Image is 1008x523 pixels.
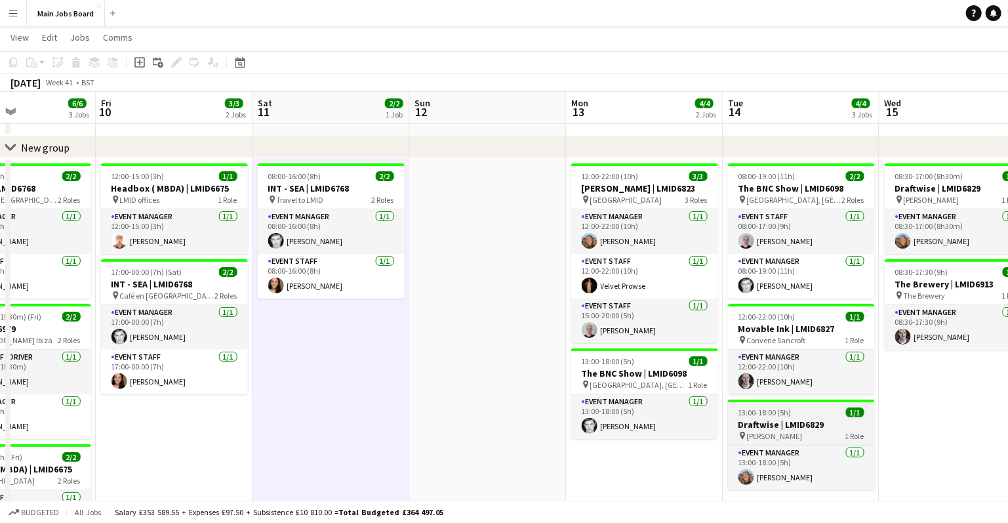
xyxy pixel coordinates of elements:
[569,104,588,119] span: 13
[268,171,321,181] span: 08:00-16:00 (8h)
[846,312,864,322] span: 1/1
[689,380,708,390] span: 1 Role
[582,171,639,181] span: 12:00-22:00 (10h)
[115,507,443,517] div: Salary £353 589.55 + Expenses £97.50 + Subsistence £10 810.00 =
[219,171,237,181] span: 1/1
[98,29,138,46] a: Comms
[62,312,81,322] span: 2/2
[37,29,62,46] a: Edit
[885,97,902,109] span: Wed
[728,209,875,254] app-card-role: Event Staff1/108:00-17:00 (9h)[PERSON_NAME]
[571,254,718,299] app-card-role: Event Staff1/112:00-22:00 (10h)Velvet Prowse
[845,431,864,441] span: 1 Role
[571,348,718,439] app-job-card: 13:00-18:00 (5h)1/1The BNC Show | LMID6098 [GEOGRAPHIC_DATA], [GEOGRAPHIC_DATA]1 RoleEvent Manage...
[571,209,718,254] app-card-role: Event Manager1/112:00-22:00 (10h)[PERSON_NAME]
[590,195,662,205] span: [GEOGRAPHIC_DATA]
[258,182,405,194] h3: INT - SEA | LMID6768
[101,305,248,350] app-card-role: Event Manager1/117:00-00:00 (7h)[PERSON_NAME]
[101,209,248,254] app-card-role: Event Manager1/112:00-15:00 (3h)[PERSON_NAME]
[728,97,743,109] span: Tue
[21,141,70,154] div: New group
[696,110,716,119] div: 2 Jobs
[571,299,718,343] app-card-role: Event Staff1/115:00-20:00 (5h)[PERSON_NAME]
[258,163,405,299] app-job-card: 08:00-16:00 (8h)2/2INT - SEA | LMID6768 Travel to LMID2 RolesEvent Manager1/108:00-16:00 (8h)[PER...
[571,163,718,343] app-job-card: 12:00-22:00 (10h)3/3[PERSON_NAME] | LMID6823 [GEOGRAPHIC_DATA]3 RolesEvent Manager1/112:00-22:00 ...
[846,408,864,417] span: 1/1
[10,76,41,89] div: [DATE]
[413,104,430,119] span: 12
[414,97,430,109] span: Sun
[256,104,272,119] span: 11
[58,476,81,486] span: 2 Roles
[738,408,792,417] span: 13:00-18:00 (5h)
[728,304,875,394] app-job-card: 12:00-22:00 (10h)1/1Movable Ink | LMID6827 Convene Sancroft1 RoleEvent Manager1/112:00-22:00 (10h...
[5,29,34,46] a: View
[101,97,111,109] span: Fri
[747,195,842,205] span: [GEOGRAPHIC_DATA], [GEOGRAPHIC_DATA]
[728,446,875,490] app-card-role: Event Manager1/113:00-18:00 (5h)[PERSON_NAME]
[226,110,246,119] div: 2 Jobs
[258,97,272,109] span: Sat
[111,267,182,277] span: 17:00-00:00 (7h) (Sat)
[7,505,61,520] button: Budgeted
[685,195,708,205] span: 3 Roles
[689,171,708,181] span: 3/3
[72,507,104,517] span: All jobs
[590,380,689,390] span: [GEOGRAPHIC_DATA], [GEOGRAPHIC_DATA]
[101,278,248,290] h3: INT - SEA | LMID6768
[738,312,796,322] span: 12:00-22:00 (10h)
[689,356,708,366] span: 1/1
[120,291,215,301] span: Café en [GEOGRAPHIC_DATA], [GEOGRAPHIC_DATA]
[852,98,870,108] span: 4/4
[277,195,324,205] span: Travel to LMID
[99,104,111,119] span: 10
[695,98,714,108] span: 4/4
[101,163,248,254] div: 12:00-15:00 (3h)1/1Headbox ( MBDA) | LMID6675 LMID offices1 RoleEvent Manager1/112:00-15:00 (3h)[...
[258,209,405,254] app-card-role: Event Manager1/108:00-16:00 (8h)[PERSON_NAME]
[571,182,718,194] h3: [PERSON_NAME] | LMID6823
[101,259,248,394] app-job-card: 17:00-00:00 (7h) (Sat)2/2INT - SEA | LMID6768 Café en [GEOGRAPHIC_DATA], [GEOGRAPHIC_DATA]2 Roles...
[58,195,81,205] span: 2 Roles
[883,104,902,119] span: 15
[101,182,248,194] h3: Headbox ( MBDA) | LMID6675
[42,31,57,43] span: Edit
[386,110,403,119] div: 1 Job
[68,98,87,108] span: 6/6
[43,77,76,87] span: Week 41
[904,195,959,205] span: [PERSON_NAME]
[103,31,132,43] span: Comms
[738,171,796,181] span: 08:00-19:00 (11h)
[728,350,875,394] app-card-role: Event Manager1/112:00-22:00 (10h)[PERSON_NAME]
[845,335,864,345] span: 1 Role
[376,171,394,181] span: 2/2
[111,171,165,181] span: 12:00-15:00 (3h)
[69,110,89,119] div: 3 Jobs
[218,195,237,205] span: 1 Role
[728,163,875,299] app-job-card: 08:00-19:00 (11h)2/2The BNC Show | LMID6098 [GEOGRAPHIC_DATA], [GEOGRAPHIC_DATA]2 RolesEvent Staf...
[21,508,59,517] span: Budgeted
[728,182,875,194] h3: The BNC Show | LMID6098
[81,77,94,87] div: BST
[70,31,90,43] span: Jobs
[728,323,875,335] h3: Movable Ink | LMID6827
[65,29,95,46] a: Jobs
[842,195,864,205] span: 2 Roles
[895,267,948,277] span: 08:30-17:30 (9h)
[27,1,105,26] button: Main Jobs Board
[372,195,394,205] span: 2 Roles
[582,356,635,366] span: 13:00-18:00 (5h)
[571,394,718,439] app-card-role: Event Manager1/113:00-18:00 (5h)[PERSON_NAME]
[846,171,864,181] span: 2/2
[225,98,243,108] span: 3/3
[58,335,81,345] span: 2 Roles
[571,367,718,379] h3: The BNC Show | LMID6098
[258,254,405,299] app-card-role: Event Staff1/108:00-16:00 (8h)[PERSON_NAME]
[385,98,403,108] span: 2/2
[62,171,81,181] span: 2/2
[895,171,963,181] span: 08:30-17:00 (8h30m)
